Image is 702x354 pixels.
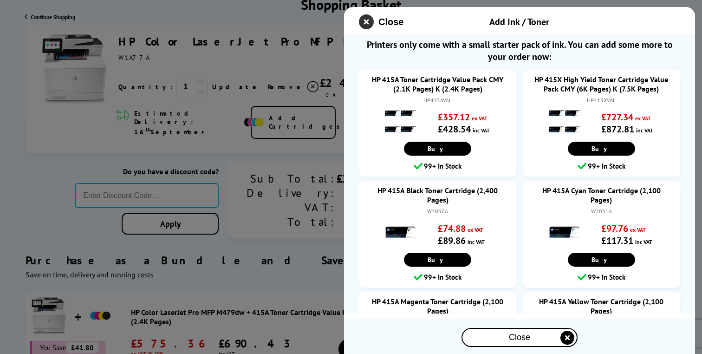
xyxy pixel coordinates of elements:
img: HP 415A Toner Cartridge Value Pack CMY (2.1K Pages) K (2.4K Pages) [384,105,417,138]
a: HP 415A Toner Cartridge Value Pack CMY (2.1K Pages) K (2.4K Pages) [368,75,507,93]
div: HP415XVAL [532,96,671,105]
a: Buy [404,142,471,156]
button: close modal [359,14,403,29]
a: Buy [568,142,635,156]
div: W2031A [532,207,671,216]
a: HP 415X High Yield Toner Cartridge Value Pack CMY (6K Pages) K (7.5K Pages) [532,75,671,93]
span: ex VAT [630,226,646,233]
strong: £872.81 [601,123,634,135]
span: inc VAT [468,238,485,245]
span: Close [509,333,530,342]
span: inc VAT [635,238,652,245]
strong: £89.86 [438,235,466,247]
a: Buy [404,253,471,267]
strong: £97.76 [601,223,628,235]
img: HP 415X High Yield Toner Cartridge Value Pack CMY (6K Pages) K (7.5K Pages) [548,105,581,138]
span: ex VAT [472,115,487,122]
span: ex VAT [635,115,651,122]
span: Close [378,17,403,27]
img: HP 415A Cyan Toner Cartridge (2,100 Pages) [548,216,581,249]
div: W2030A [368,207,507,216]
div: Add Ink / Toner [423,16,616,28]
strong: £727.34 [601,111,633,123]
span: 99+ In Stock [424,160,461,172]
span: Printers only come with a small starter pack of ink. You can add some more to your order now: [359,39,680,63]
a: HP 415A Yellow Toner Cartridge (2,100 Pages) [532,297,671,315]
span: ex VAT [468,226,483,233]
div: HP415AVAL [368,96,507,105]
strong: £357.12 [438,111,470,123]
span: 99+ In Stock [588,160,625,172]
span: 99+ In Stock [588,271,625,283]
span: 99+ In Stock [424,271,461,283]
a: HP 415A Cyan Toner Cartridge (2,100 Pages) [532,186,671,204]
span: inc VAT [473,127,490,134]
button: close modal [461,328,578,347]
a: HP 415A Black Toner Cartridge (2,400 Pages) [368,186,507,204]
span: inc VAT [636,127,653,134]
a: Buy [568,253,635,267]
a: HP 415A Magenta Toner Cartridge (2,100 Pages) [368,297,507,315]
strong: £428.54 [438,123,471,135]
strong: £74.88 [438,223,466,235]
img: HP 415A Black Toner Cartridge (2,400 Pages) [384,216,417,249]
strong: £117.31 [601,235,633,247]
